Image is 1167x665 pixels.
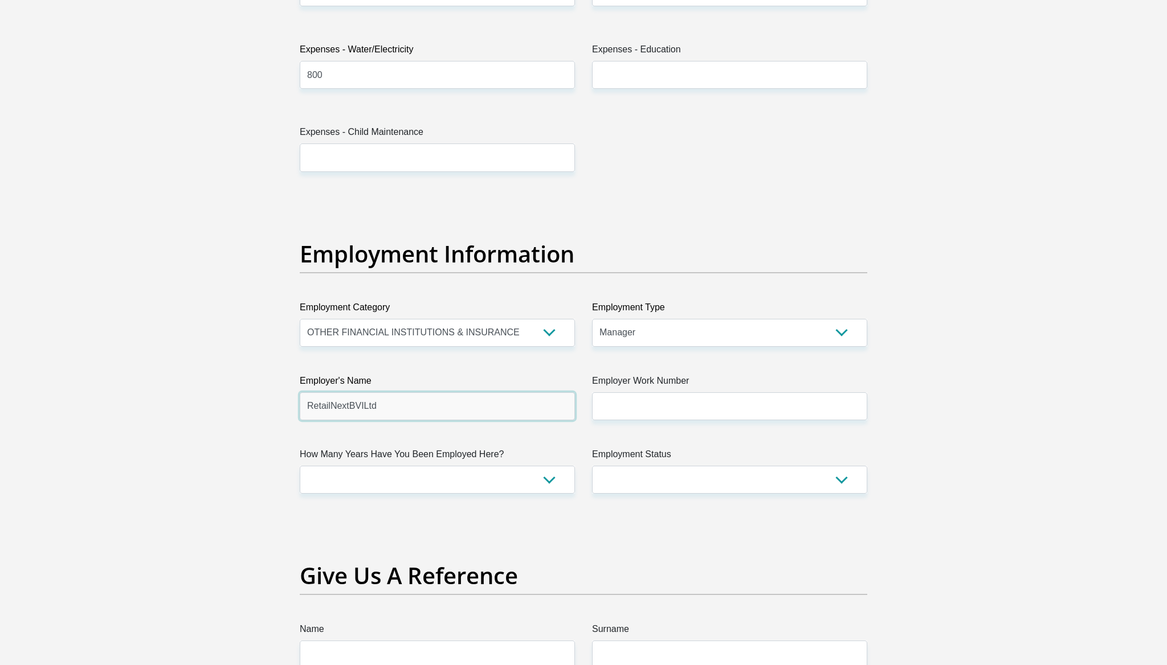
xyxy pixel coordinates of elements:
label: Surname [592,622,867,641]
input: Employer's Name [300,392,575,420]
label: Expenses - Water/Electricity [300,43,575,61]
label: Employer Work Number [592,374,867,392]
h2: Give Us A Reference [300,562,867,589]
label: Employer's Name [300,374,575,392]
h2: Employment Information [300,240,867,268]
label: Expenses - Education [592,43,867,61]
input: Expenses - Education [592,61,867,89]
input: Employer Work Number [592,392,867,420]
label: Name [300,622,575,641]
label: Employment Status [592,448,867,466]
label: How Many Years Have You Been Employed Here? [300,448,575,466]
input: Expenses - Child Maintenance [300,143,575,171]
label: Employment Category [300,301,575,319]
input: Expenses - Water/Electricity [300,61,575,89]
label: Employment Type [592,301,867,319]
label: Expenses - Child Maintenance [300,125,575,143]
